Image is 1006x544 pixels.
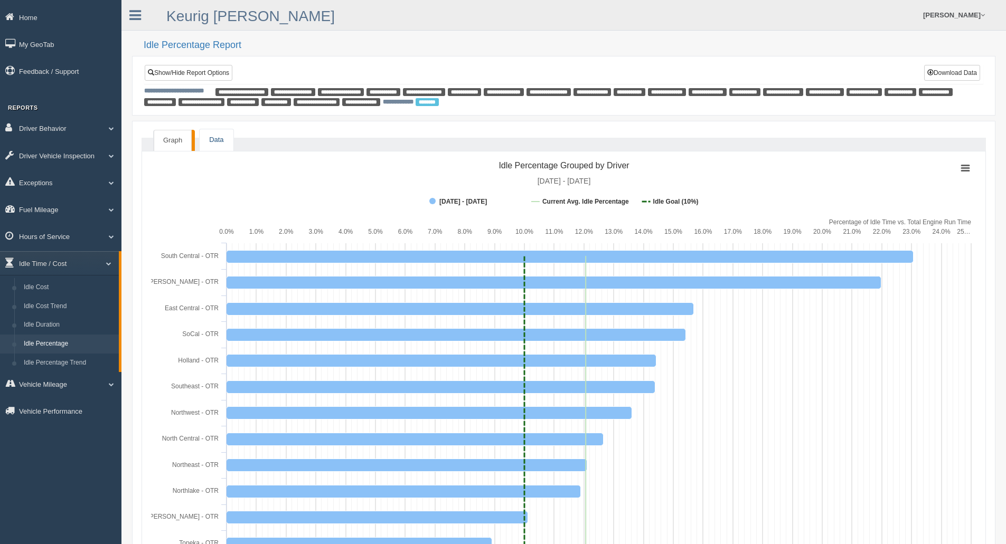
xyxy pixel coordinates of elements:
[957,228,970,235] tspan: 25…
[368,228,383,235] text: 5.0%
[458,228,473,235] text: 8.0%
[279,228,294,235] text: 2.0%
[754,228,772,235] text: 18.0%
[515,228,533,235] text: 10.0%
[924,65,980,81] button: Download Data
[575,228,593,235] text: 12.0%
[154,130,192,151] a: Graph
[829,218,972,226] tspan: Percentage of Idle Time vs. Total Engine Run Time
[873,228,891,235] text: 22.0%
[172,461,219,469] tspan: Northeast - OTR
[843,228,861,235] text: 21.0%
[162,435,219,442] tspan: North Central - OTR
[664,228,682,235] text: 15.0%
[166,8,335,24] a: Keurig [PERSON_NAME]
[19,354,119,373] a: Idle Percentage Trend
[902,228,920,235] text: 23.0%
[147,513,219,520] tspan: [PERSON_NAME] - OTR
[309,228,324,235] text: 3.0%
[487,228,502,235] text: 9.0%
[605,228,623,235] text: 13.0%
[128,278,219,285] tspan: Mount [PERSON_NAME] - OTR
[635,228,653,235] text: 14.0%
[19,297,119,316] a: Idle Cost Trend
[171,409,219,416] tspan: Northwest - OTR
[173,487,219,494] tspan: Northlake - OTR
[19,278,119,297] a: Idle Cost
[813,228,831,235] text: 20.0%
[178,357,219,364] tspan: Holland - OTR
[182,330,219,338] tspan: SoCal - OTR
[19,316,119,335] a: Idle Duration
[161,252,219,260] tspan: South Central - OTR
[339,228,353,235] text: 4.0%
[398,228,413,235] text: 6.0%
[19,335,119,354] a: Idle Percentage
[784,228,802,235] text: 19.0%
[219,228,234,235] text: 0.0%
[165,304,219,312] tspan: East Central - OTR
[933,228,951,235] text: 24.0%
[171,383,219,390] tspan: Southeast - OTR
[428,228,443,235] text: 7.0%
[694,228,712,235] text: 16.0%
[249,228,264,235] text: 1.0%
[542,198,629,205] tspan: Current Avg. Idle Percentage
[724,228,742,235] text: 17.0%
[200,129,233,151] a: Data
[145,65,232,81] a: Show/Hide Report Options
[538,177,591,185] tspan: [DATE] - [DATE]
[545,228,563,235] text: 11.0%
[439,198,487,205] tspan: [DATE] - [DATE]
[144,40,995,51] h2: Idle Percentage Report
[653,198,699,205] tspan: Idle Goal (10%)
[499,161,629,170] tspan: Idle Percentage Grouped by Driver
